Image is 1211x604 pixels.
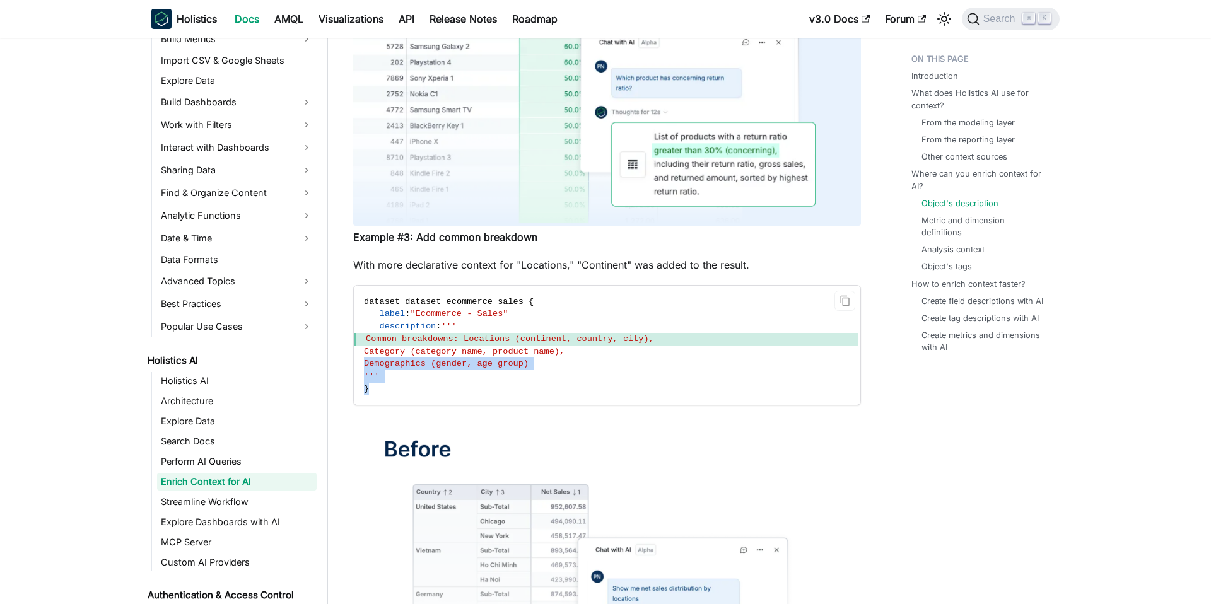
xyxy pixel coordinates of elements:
span: Category (category name, product name), [364,347,565,356]
a: Find & Organize Content [157,183,317,203]
a: Advanced Topics [157,271,317,291]
nav: Docs sidebar [139,38,328,604]
a: Holistics AI [144,352,317,369]
b: Holistics [177,11,217,26]
button: Copy code to clipboard [834,291,855,311]
a: Explore Data [157,72,317,90]
a: Create metrics and dimensions with AI [921,329,1047,353]
span: ''' [441,322,456,331]
a: AMQL [267,9,311,29]
a: Custom AI Providers [157,554,317,571]
span: { [529,297,534,306]
span: Common breakdowns: Locations (continent, country, city), [366,334,654,344]
a: Popular Use Cases [157,317,317,337]
img: Holistics [151,9,172,29]
span: Demographics (gender, age group) [364,359,529,368]
a: Create field descriptions with AI [921,295,1043,307]
a: Docs [227,9,267,29]
kbd: ⌘ [1022,13,1035,24]
a: Work with Filters [157,115,317,135]
a: Visualizations [311,9,391,29]
span: : [436,322,441,331]
a: Sharing Data [157,160,317,180]
a: Analysis context [921,243,985,255]
a: What does Holistics AI use for context? [911,87,1052,111]
a: Best Practices [157,294,317,314]
span: Search [980,13,1023,25]
a: Analytic Functions [157,206,317,226]
button: Search (Command+K) [962,8,1060,30]
a: Holistics AI [157,372,317,390]
a: Data Formats [157,251,317,269]
a: From the reporting layer [921,134,1015,146]
a: Import CSV & Google Sheets [157,52,317,69]
a: Introduction [911,70,958,82]
span: "Ecommerce - Sales" [410,309,508,318]
span: } [364,384,369,393]
a: Interact with Dashboards [157,137,317,158]
span: : [405,309,410,318]
a: Where can you enrich context for AI? [911,168,1052,192]
a: Enrich Context for AI [157,473,317,491]
a: From the modeling layer [921,117,1015,129]
a: Streamline Workflow [157,493,317,511]
a: How to enrich context faster? [911,278,1026,290]
kbd: K [1038,13,1051,24]
a: Architecture [157,392,317,410]
span: label [379,309,405,318]
a: Object's description [921,197,998,209]
a: Date & Time [157,228,317,248]
a: Release Notes [422,9,505,29]
a: Object's tags [921,260,972,272]
a: API [391,9,422,29]
span: dataset [364,297,400,306]
button: Switch between dark and light mode (currently light mode) [934,9,954,29]
a: Explore Dashboards with AI [157,513,317,531]
a: Metric and dimension definitions [921,214,1047,238]
a: MCP Server [157,533,317,551]
a: Search Docs [157,433,317,450]
a: Authentication & Access Control [144,586,317,604]
a: v3.0 Docs [802,9,877,29]
a: Explore Data [157,412,317,430]
p: With more declarative context for "Locations," "Continent" was added to the result. [353,257,861,272]
a: Forum [877,9,933,29]
span: ''' [364,371,379,381]
a: Other context sources [921,151,1007,163]
span: dataset [405,297,441,306]
a: Perform AI Queries [157,453,317,470]
span: description [379,322,436,331]
a: HolisticsHolistics [151,9,217,29]
a: Build Dashboards [157,92,317,112]
span: ecommerce_sales [447,297,524,306]
a: Build Metrics [157,29,317,49]
strong: Example #3: Add common breakdown [353,231,537,243]
a: Roadmap [505,9,565,29]
a: Create tag descriptions with AI [921,312,1039,324]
